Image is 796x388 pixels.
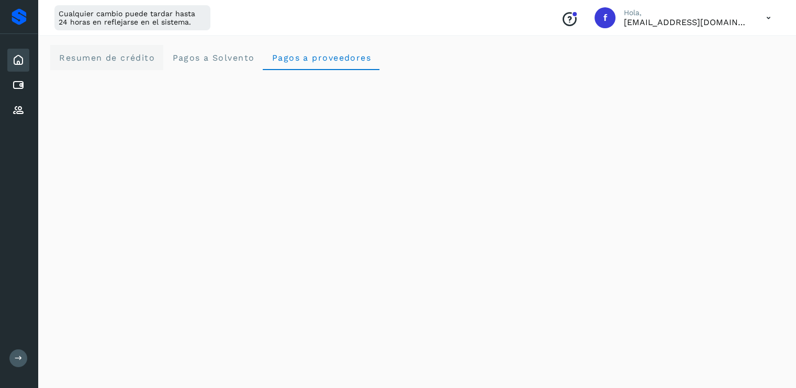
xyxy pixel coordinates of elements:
p: facturacion@cubbo.com [624,17,749,27]
div: Cualquier cambio puede tardar hasta 24 horas en reflejarse en el sistema. [54,5,210,30]
div: Proveedores [7,99,29,122]
div: Cuentas por pagar [7,74,29,97]
p: Hola, [624,8,749,17]
span: Pagos a Solvento [172,53,254,63]
span: Resumen de crédito [59,53,155,63]
span: Pagos a proveedores [271,53,371,63]
div: Inicio [7,49,29,72]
